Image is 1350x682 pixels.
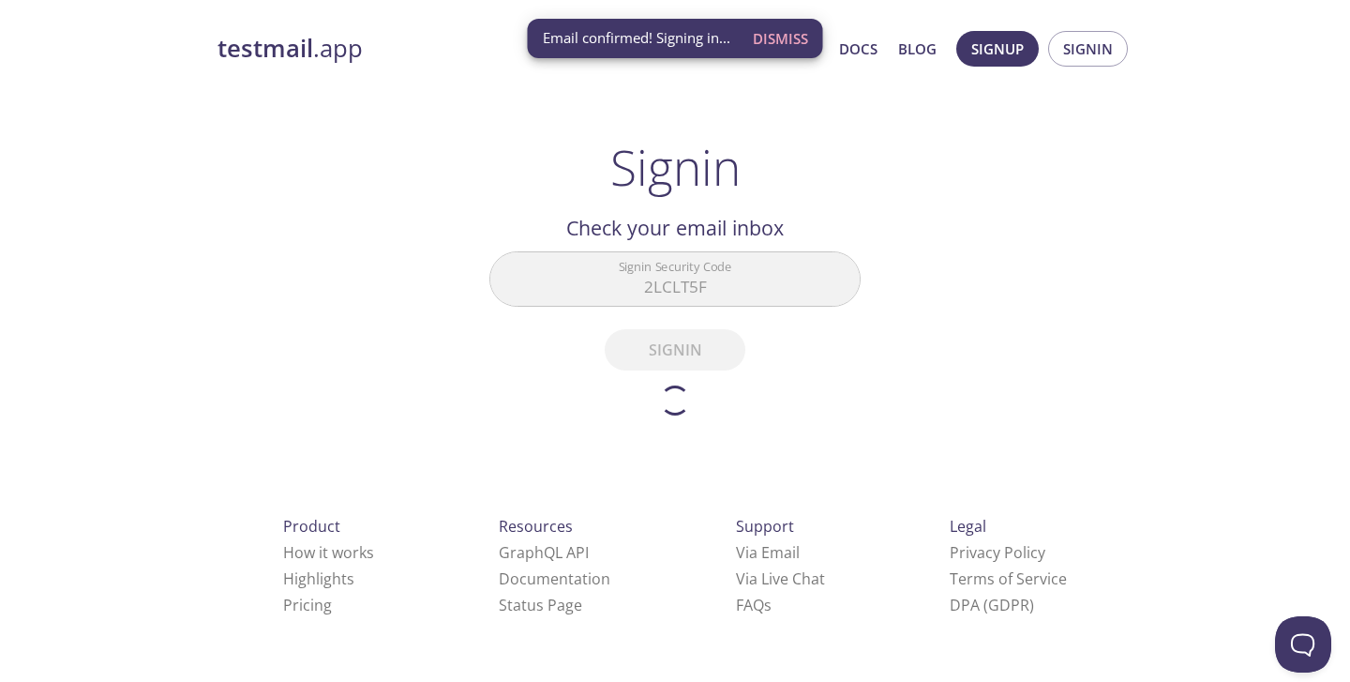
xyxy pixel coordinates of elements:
span: Product [283,516,340,537]
iframe: Help Scout Beacon - Open [1275,616,1331,673]
a: Docs [839,37,877,61]
span: Email confirmed! Signing in... [543,28,730,48]
span: Signup [971,37,1024,61]
span: Support [736,516,794,537]
a: Status Page [499,595,582,615]
button: Signin [1048,31,1128,67]
a: Via Live Chat [736,568,825,589]
span: Dismiss [753,26,808,51]
a: Terms of Service [950,568,1067,589]
a: Privacy Policy [950,542,1045,563]
a: Pricing [283,595,332,615]
button: Dismiss [745,21,816,56]
span: Signin [1063,37,1113,61]
span: Resources [499,516,573,537]
a: Blog [898,37,937,61]
a: Documentation [499,568,610,589]
a: How it works [283,542,374,563]
a: Via Email [736,542,800,563]
span: s [764,595,772,615]
a: Highlights [283,568,354,589]
strong: testmail [217,32,313,65]
a: GraphQL API [499,542,589,563]
a: testmail.app [217,33,658,65]
a: FAQ [736,595,772,615]
a: DPA (GDPR) [950,595,1034,615]
h1: Signin [610,139,741,195]
span: Legal [950,516,986,537]
button: Signup [956,31,1039,67]
h2: Check your email inbox [489,212,861,244]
